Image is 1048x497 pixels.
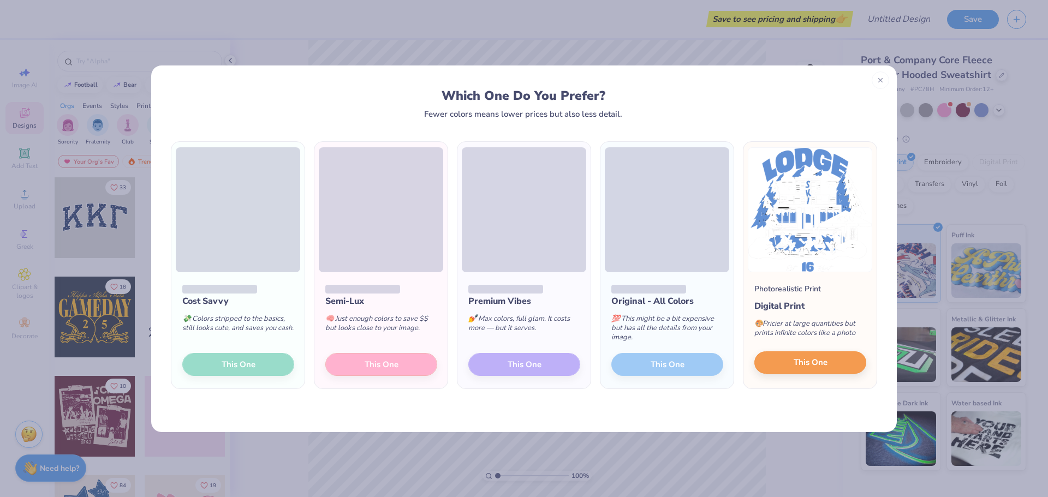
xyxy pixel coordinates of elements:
[754,283,821,295] div: Photorealistic Print
[754,319,763,328] span: 🎨
[611,314,620,324] span: 💯
[748,147,872,272] img: Photorealistic preview
[754,351,866,374] button: This One
[611,308,723,353] div: This might be a bit expensive but has all the details from your image.
[182,308,294,344] div: Colors stripped to the basics, still looks cute, and saves you cash.
[468,308,580,344] div: Max colors, full glam. It costs more — but it serves.
[182,295,294,308] div: Cost Savvy
[325,314,334,324] span: 🧠
[325,295,437,308] div: Semi-Lux
[611,295,723,308] div: Original - All Colors
[754,313,866,349] div: Pricier at large quantities but prints infinite colors like a photo
[794,356,827,369] span: This One
[468,314,477,324] span: 💅
[424,110,622,118] div: Fewer colors means lower prices but also less detail.
[182,314,191,324] span: 💸
[468,295,580,308] div: Premium Vibes
[325,308,437,344] div: Just enough colors to save $$ but looks close to your image.
[181,88,866,103] div: Which One Do You Prefer?
[754,300,866,313] div: Digital Print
